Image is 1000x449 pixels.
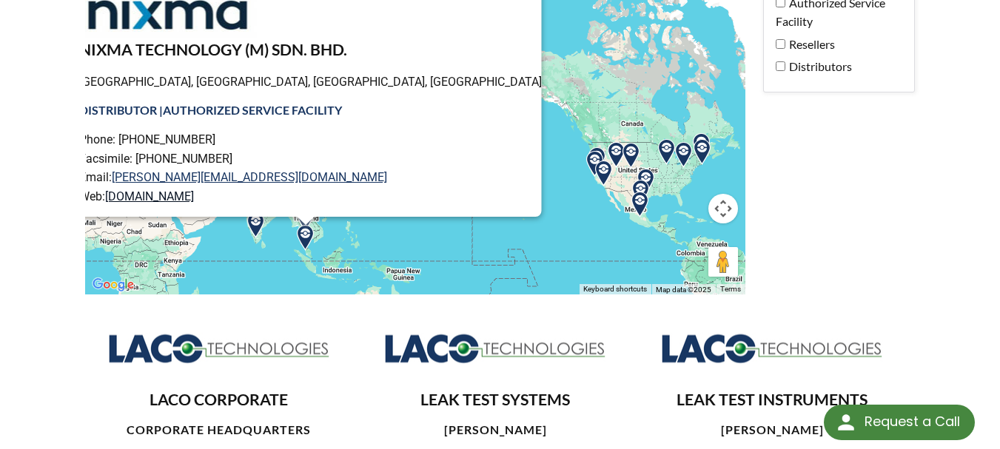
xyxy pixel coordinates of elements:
[105,189,194,203] a: [DOMAIN_NAME]
[656,286,711,294] span: Map data ©2025
[163,103,342,117] strong: AUTHORIZED SERVICE FACILITY
[776,39,785,49] input: Resellers
[79,72,542,92] p: [GEOGRAPHIC_DATA], [GEOGRAPHIC_DATA], [GEOGRAPHIC_DATA], [GEOGRAPHIC_DATA]
[89,275,138,294] a: Open this area in Google Maps (opens a new window)
[79,40,542,61] h3: NIXMA TECHNOLOGY (M) SDN. BHD.
[865,405,960,439] div: Request a Call
[720,285,741,293] a: Terms (opens in new tab)
[384,333,606,365] img: Logo_LACO-TECH_hi-res.jpg
[108,333,330,365] img: Logo_LACO-TECH_hi-res.jpg
[708,194,738,223] button: Map camera controls
[79,103,342,117] strong: DISTRIBUTOR |
[112,170,387,184] a: [PERSON_NAME][EMAIL_ADDRESS][DOMAIN_NAME]
[661,333,883,365] img: Logo_LACO-TECH_hi-res.jpg
[776,35,895,54] label: Resellers
[824,405,975,440] div: Request a Call
[708,247,738,277] button: Drag Pegman onto the map to open Street View
[97,390,341,411] h3: LACO CORPORATE
[374,390,618,411] h3: LEAK TEST SYSTEMS
[776,61,785,71] input: Distributors
[721,422,824,436] strong: [PERSON_NAME]
[583,284,647,294] button: Keyboard shortcuts
[89,275,138,294] img: Google
[79,130,542,206] p: Phone: [PHONE_NUMBER] Facsimile: [PHONE_NUMBER] Email: Web:
[444,422,547,436] strong: [PERSON_NAME]
[776,57,895,76] label: Distributors
[834,411,858,434] img: round button
[127,422,311,436] strong: CORPORATE HEADQUARTERS
[650,390,894,411] h3: LEAK TEST INSTRUMENTS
